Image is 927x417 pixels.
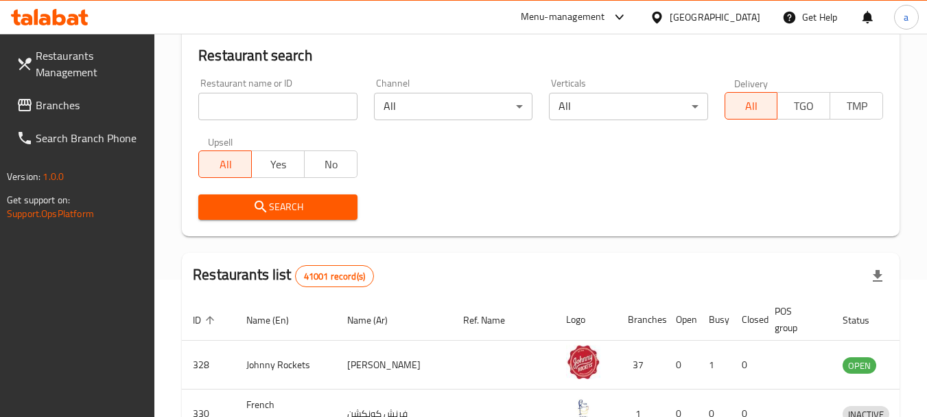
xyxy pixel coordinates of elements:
[257,155,299,174] span: Yes
[731,96,773,116] span: All
[198,45,883,66] h2: Restaurant search
[7,191,70,209] span: Get support on:
[725,92,778,120] button: All
[43,168,64,185] span: 1.0.0
[698,299,731,341] th: Busy
[734,78,768,88] label: Delivery
[36,47,144,80] span: Restaurants Management
[830,92,883,120] button: TMP
[555,299,617,341] th: Logo
[235,341,336,390] td: Johnny Rockets
[193,312,219,328] span: ID
[843,358,876,374] span: OPEN
[374,93,532,120] div: All
[198,150,252,178] button: All
[843,357,876,374] div: OPEN
[670,10,760,25] div: [GEOGRAPHIC_DATA]
[861,260,894,293] div: Export file
[775,303,815,336] span: POS group
[208,137,233,146] label: Upsell
[5,39,155,89] a: Restaurants Management
[336,341,452,390] td: [PERSON_NAME]
[5,122,155,155] a: Search Branch Phone
[836,96,878,116] span: TMP
[7,205,94,223] a: Support.OpsPlatform
[463,312,523,328] span: Ref. Name
[209,199,346,216] span: Search
[665,299,698,341] th: Open
[7,168,40,185] span: Version:
[617,341,665,390] td: 37
[36,130,144,146] span: Search Branch Phone
[198,93,357,120] input: Search for restaurant name or ID..
[5,89,155,122] a: Branches
[295,265,374,287] div: Total records count
[304,150,357,178] button: No
[198,194,357,220] button: Search
[36,97,144,113] span: Branches
[251,150,305,178] button: Yes
[204,155,246,174] span: All
[193,264,374,287] h2: Restaurants list
[347,312,406,328] span: Name (Ar)
[665,341,698,390] td: 0
[182,341,235,390] td: 328
[843,312,887,328] span: Status
[783,96,825,116] span: TGO
[521,9,605,25] div: Menu-management
[617,299,665,341] th: Branches
[698,341,731,390] td: 1
[904,10,908,25] span: a
[549,93,707,120] div: All
[731,341,764,390] td: 0
[310,155,352,174] span: No
[731,299,764,341] th: Closed
[777,92,830,120] button: TGO
[246,312,307,328] span: Name (En)
[566,345,600,379] img: Johnny Rockets
[296,270,373,283] span: 41001 record(s)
